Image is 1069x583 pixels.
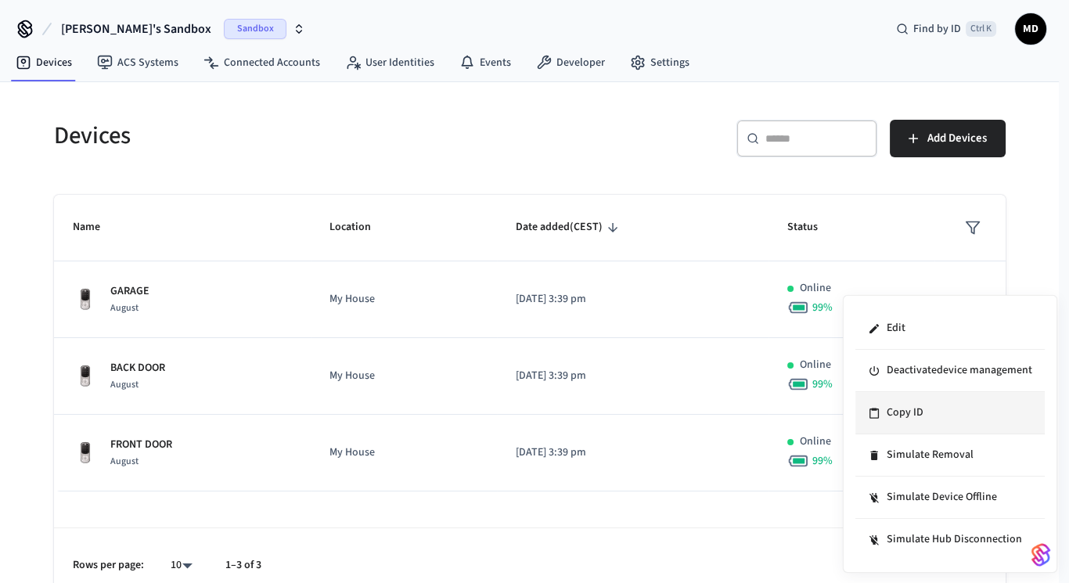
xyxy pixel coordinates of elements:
[855,434,1045,477] li: Simulate Removal
[1031,542,1050,567] img: SeamLogoGradient.69752ec5.svg
[855,392,1045,434] li: Copy ID
[855,350,1045,392] li: Deactivate device management
[855,519,1045,560] li: Simulate Hub Disconnection
[855,477,1045,519] li: Simulate Device Offline
[855,308,1045,350] li: Edit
